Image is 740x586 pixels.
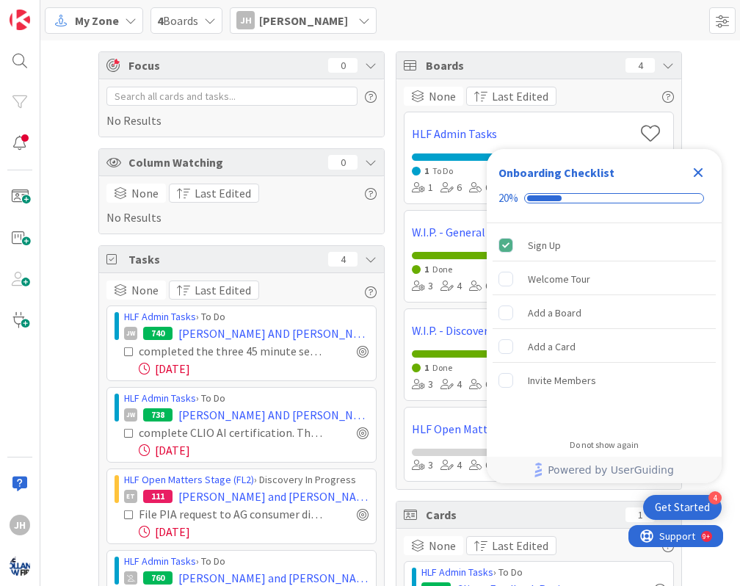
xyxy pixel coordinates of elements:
span: [PERSON_NAME] [259,12,348,29]
span: [PERSON_NAME] and [PERSON_NAME] [PERSON_NAME] [178,488,369,505]
span: Column Watching [128,153,321,171]
div: Welcome Tour [528,270,590,288]
span: Last Edited [492,87,548,105]
span: To Do [432,165,453,176]
button: Last Edited [169,184,259,203]
button: Last Edited [169,281,259,300]
span: 1 [424,264,429,275]
span: Done [432,264,452,275]
span: None [429,87,456,105]
span: Last Edited [195,184,251,202]
div: Add a Card [528,338,576,355]
span: 1 [424,362,429,373]
div: › To Do [421,565,666,580]
div: 20% [498,192,518,205]
button: Last Edited [466,87,556,106]
span: Boards [426,57,618,74]
div: 760 [143,571,173,585]
div: JH [236,11,255,29]
div: [DATE] [139,441,369,459]
div: 738 [143,408,173,422]
span: [PERSON_NAME] AND [PERSON_NAME] GET CLIO AI CERTIFIED [178,406,369,424]
span: Tasks [128,250,321,268]
img: avatar [10,556,30,576]
div: Checklist progress: 20% [498,192,710,205]
span: Last Edited [492,537,548,554]
div: 4 [708,491,722,504]
span: Done [432,362,452,373]
div: Footer [487,457,722,483]
div: Get Started [655,500,710,515]
div: File PIA request to AG consumer division for all complaints filed by consumers against any defendant [139,505,324,523]
a: HLF Admin Tasks [124,554,196,568]
div: Invite Members [528,372,596,389]
div: 0 [328,155,358,170]
div: 9+ [74,6,81,18]
div: 0 [469,457,490,474]
div: › Discovery In Progress [124,472,369,488]
a: HLF Open Matters Stage (FL2) [412,420,634,438]
span: Boards [157,12,198,29]
div: JW [124,327,137,340]
b: 4 [157,13,163,28]
div: Open Get Started checklist, remaining modules: 4 [643,495,722,520]
span: None [429,537,456,554]
div: No Results [106,184,377,226]
div: Sign Up [528,236,561,254]
span: My Zone [75,12,119,29]
span: None [131,184,159,202]
a: HLF Admin Tasks [124,310,196,323]
a: HLF Admin Tasks [124,391,196,405]
span: Focus [128,57,316,74]
div: [DATE] [139,360,369,377]
div: [DATE] [139,523,369,540]
div: › To Do [124,554,369,569]
div: 6 [440,180,462,196]
div: Checklist Container [487,149,722,483]
div: 3 [412,377,433,393]
button: Last Edited [466,536,556,555]
div: Sign Up is complete. [493,229,716,261]
div: 1 [625,507,655,522]
input: Search all cards and tasks... [106,87,358,106]
div: JW [124,408,137,422]
div: › To Do [124,391,369,406]
div: Close Checklist [686,161,710,184]
span: Cards [426,506,618,524]
span: 1 [424,165,429,176]
div: 0 [469,180,490,196]
div: 4 [625,58,655,73]
img: Visit kanbanzone.com [10,10,30,30]
div: Add a Board is incomplete. [493,297,716,329]
div: 0 [469,278,490,294]
a: Powered by UserGuiding [494,457,714,483]
div: No Results [106,87,377,129]
div: 4 [440,457,462,474]
div: Checklist items [487,223,722,430]
div: Do not show again [570,439,639,451]
div: 4 [440,278,462,294]
span: None [131,281,159,299]
div: ET [124,490,137,503]
a: HLF Admin Tasks [412,125,634,142]
span: Powered by UserGuiding [548,461,674,479]
div: 3 [412,457,433,474]
div: Onboarding Checklist [498,164,614,181]
div: Welcome Tour is incomplete. [493,263,716,295]
div: 0 [328,58,358,73]
div: › To Do [124,309,369,325]
div: 0 [469,377,490,393]
span: [PERSON_NAME] AND [PERSON_NAME] AI CERTIFIED [178,325,369,342]
div: 111 [143,490,173,503]
div: complete CLIO AI certification. This has a lecture from Clearbrief as part of it. [139,424,324,441]
span: Last Edited [195,281,251,299]
div: Add a Card is incomplete. [493,330,716,363]
div: JH [10,515,30,535]
div: 1 [412,180,433,196]
div: completed the three 45 minute sessions and got my certificate [URL][DOMAIN_NAME] [139,342,324,360]
a: W.I.P. - General (FL1) [412,223,634,241]
div: Invite Members is incomplete. [493,364,716,397]
a: W.I.P. - Discovery (FL1) [412,322,634,339]
div: 4 [328,252,358,267]
div: Add a Board [528,304,581,322]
